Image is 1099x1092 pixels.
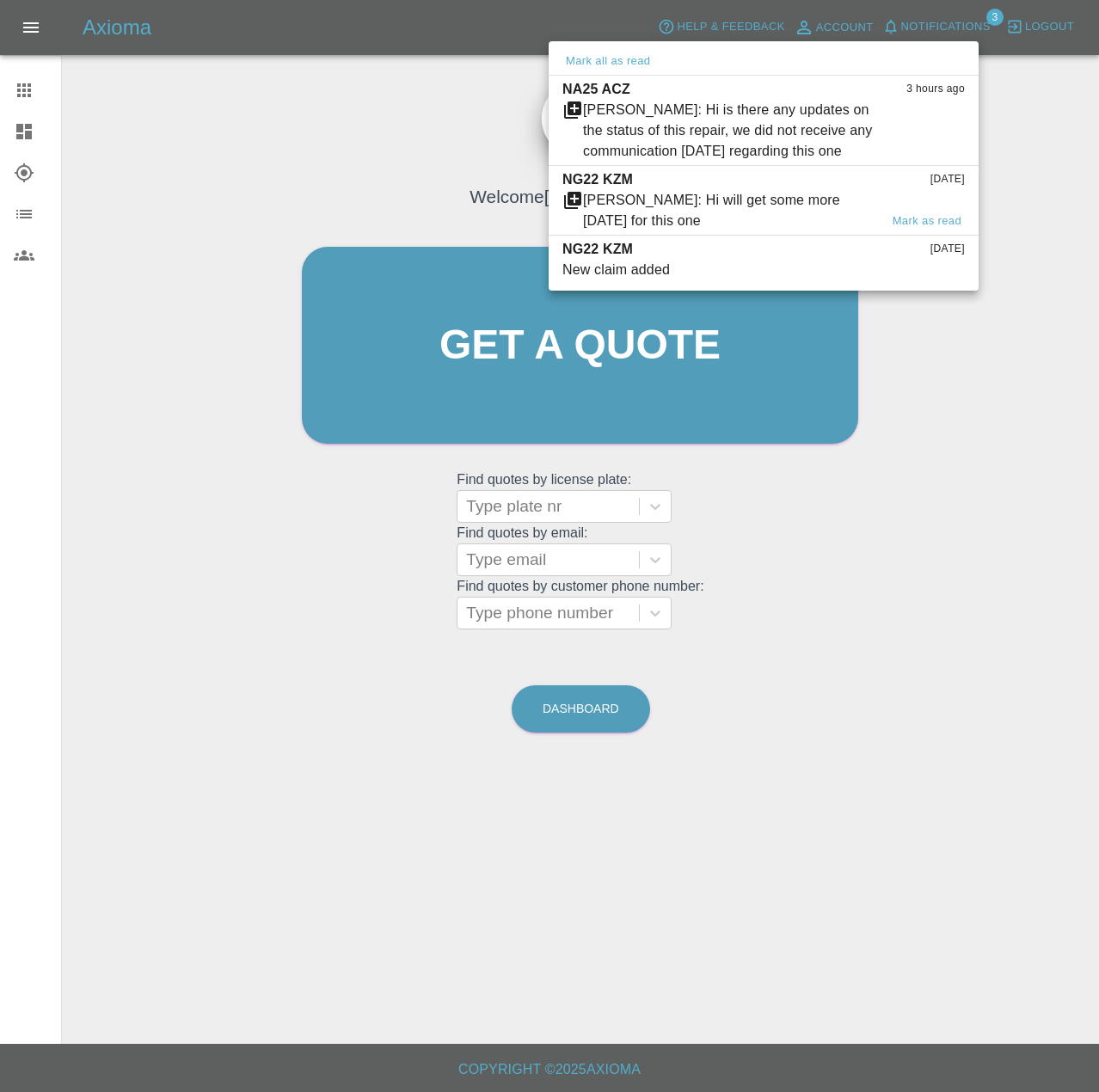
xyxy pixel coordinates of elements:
div: [PERSON_NAME]: Hi is there any updates on the status of this repair, we did not receive any commu... [583,100,879,162]
span: [DATE] [930,171,965,188]
button: Mark all as read [562,52,654,71]
p: NG22 KZM [562,169,633,190]
button: Mark as read [889,212,965,231]
p: NA25 ACZ [562,79,630,100]
div: New claim added [562,260,670,280]
p: NG22 KZM [562,239,633,260]
div: [PERSON_NAME]: Hi will get some more [DATE] for this one [583,190,879,231]
span: [DATE] [930,241,965,258]
span: 3 hours ago [906,81,965,98]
